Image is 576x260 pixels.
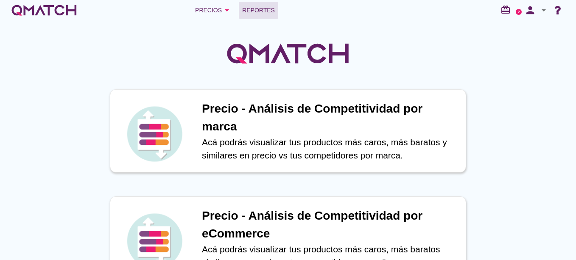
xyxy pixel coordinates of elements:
[98,89,478,172] a: iconPrecio - Análisis de Competitividad por marcaAcá podrás visualizar tus productos más caros, m...
[501,5,514,15] i: redeem
[10,2,78,19] a: white-qmatch-logo
[195,5,232,15] div: Precios
[239,2,278,19] a: Reportes
[202,207,457,243] h1: Precio - Análisis de Competitividad por eCommerce
[202,136,457,162] p: Acá podrás visualizar tus productos más caros, más baratos y similares en precio vs tus competido...
[516,9,522,15] a: 2
[539,5,549,15] i: arrow_drop_down
[222,5,232,15] i: arrow_drop_down
[188,2,239,19] button: Precios
[522,4,539,16] i: person
[202,100,457,136] h1: Precio - Análisis de Competitividad por marca
[125,104,184,164] img: icon
[242,5,275,15] span: Reportes
[224,32,352,75] img: QMatchLogo
[518,10,520,14] text: 2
